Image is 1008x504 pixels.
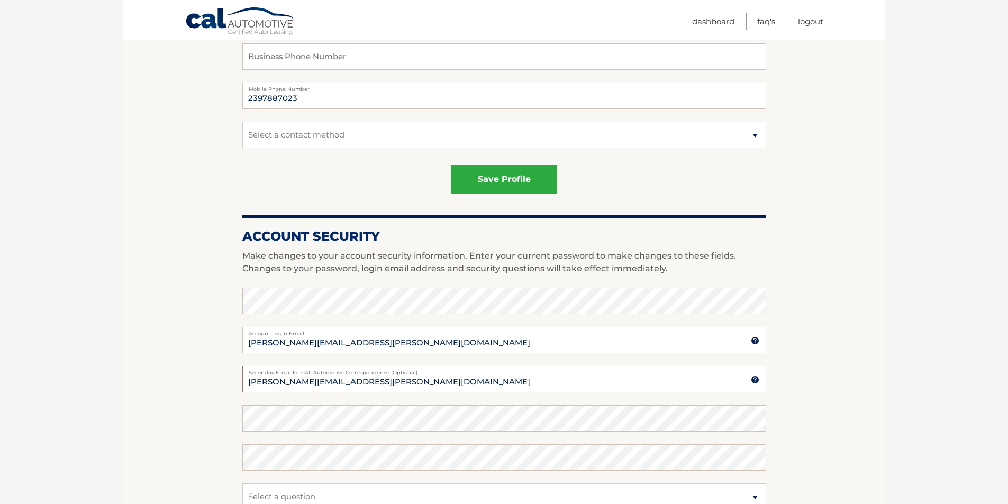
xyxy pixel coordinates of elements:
[242,228,766,244] h2: Account Security
[242,83,766,91] label: Mobile Phone Number
[798,13,823,30] a: Logout
[451,165,557,194] button: save profile
[692,13,734,30] a: Dashboard
[242,250,766,275] p: Make changes to your account security information. Enter your current password to make changes to...
[242,327,766,353] input: Account Login Email
[242,83,766,109] input: Mobile Phone Number
[242,43,766,70] input: Business Phone Number
[242,366,766,374] label: Seconday Email for CAL Automotive Correspondence (Optional)
[751,375,759,384] img: tooltip.svg
[751,336,759,345] img: tooltip.svg
[185,7,296,38] a: Cal Automotive
[242,366,766,392] input: Seconday Email for CAL Automotive Correspondence (Optional)
[242,327,766,335] label: Account Login Email
[757,13,775,30] a: FAQ's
